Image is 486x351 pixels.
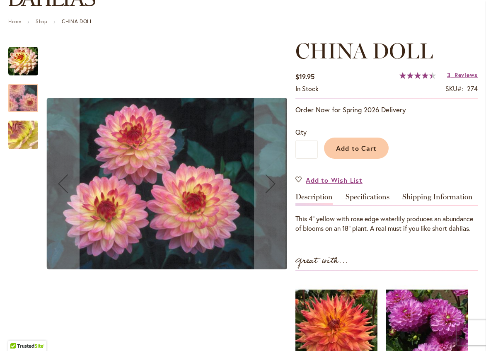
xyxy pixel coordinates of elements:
[455,71,478,79] span: Reviews
[295,128,307,136] span: Qty
[447,71,451,79] span: 3
[399,72,436,79] div: 89%
[447,71,478,79] a: 3 Reviews
[46,98,287,269] img: CHINA DOLL
[46,39,287,329] div: CHINA DOLL
[295,72,314,81] span: $19.95
[295,193,478,233] div: Detailed Product Info
[346,193,389,205] a: Specifications
[295,38,433,64] span: CHINA DOLL
[46,39,287,329] div: CHINA DOLLCHINA DOLLCHINA DOLL
[8,75,46,112] div: CHINA DOLL
[8,112,38,149] div: CHINA DOLL
[46,39,80,329] button: Previous
[8,39,46,75] div: CHINA DOLL
[295,214,478,233] div: This 4" yellow with rose edge waterlily produces an abundance of blooms on an 18" plant. A real m...
[306,175,363,185] span: Add to Wish List
[6,322,29,345] iframe: Launch Accessibility Center
[336,144,377,153] span: Add to Cart
[467,84,478,94] div: 274
[324,138,389,159] button: Add to Cart
[445,84,463,93] strong: SKU
[295,193,333,205] a: Description
[46,39,325,329] div: Product Images
[36,18,47,24] a: Shop
[295,105,478,115] p: Order Now for Spring 2026 Delivery
[62,18,92,24] strong: CHINA DOLL
[8,18,21,24] a: Home
[402,193,473,205] a: Shipping Information
[295,84,319,93] span: In stock
[295,84,319,94] div: Availability
[295,175,363,185] a: Add to Wish List
[8,46,38,76] img: CHINA DOLL
[295,254,348,268] strong: Great with...
[254,39,287,329] button: Next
